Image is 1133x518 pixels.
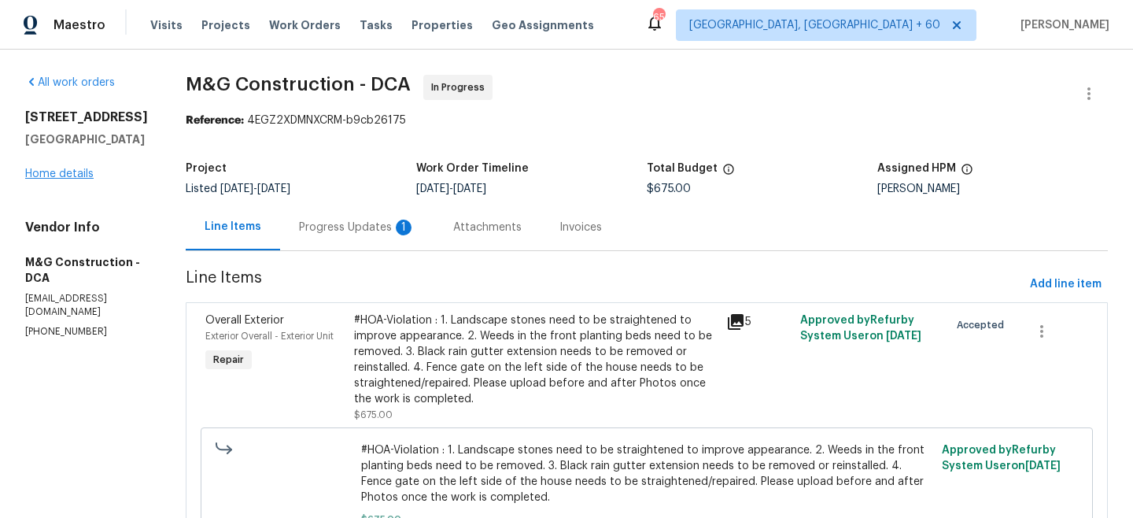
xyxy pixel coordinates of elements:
a: Home details [25,168,94,179]
h5: Work Order Timeline [416,163,529,174]
span: - [220,183,290,194]
div: 1 [396,220,411,235]
span: [GEOGRAPHIC_DATA], [GEOGRAPHIC_DATA] + 60 [689,17,940,33]
span: [DATE] [1025,461,1061,472]
div: Attachments [453,220,522,235]
span: Accepted [957,317,1010,333]
div: [PERSON_NAME] [877,183,1108,194]
span: Maestro [54,17,105,33]
div: Progress Updates [299,220,415,235]
h5: Project [186,163,227,174]
div: #HOA-Violation : 1. Landscape stones need to be straightened to improve appearance. 2. Weeds in t... [354,313,717,407]
b: Reference: [186,115,244,126]
h5: Assigned HPM [877,163,956,174]
p: [PHONE_NUMBER] [25,325,148,339]
span: Line Items [186,270,1024,299]
div: Line Items [205,219,261,235]
h5: M&G Construction - DCA [25,254,148,286]
span: M&G Construction - DCA [186,75,411,94]
span: [DATE] [220,183,253,194]
span: $675.00 [647,183,691,194]
span: Approved by Refurby System User on [800,315,921,342]
span: Approved by Refurby System User on [942,445,1061,472]
span: [DATE] [886,331,921,342]
span: #HOA-Violation : 1. Landscape stones need to be straightened to improve appearance. 2. Weeds in t... [361,442,933,505]
span: Work Orders [269,17,341,33]
span: Properties [411,17,473,33]
span: Add line item [1030,275,1102,294]
div: Invoices [559,220,602,235]
p: [EMAIL_ADDRESS][DOMAIN_NAME] [25,292,148,319]
span: [PERSON_NAME] [1014,17,1109,33]
h2: [STREET_ADDRESS] [25,109,148,125]
h4: Vendor Info [25,220,148,235]
span: - [416,183,486,194]
h5: [GEOGRAPHIC_DATA] [25,131,148,147]
button: Add line item [1024,270,1108,299]
span: [DATE] [453,183,486,194]
span: [DATE] [416,183,449,194]
span: Overall Exterior [205,315,284,326]
div: 5 [726,313,791,331]
span: Repair [207,352,250,368]
span: The total cost of line items that have been proposed by Opendoor. This sum includes line items th... [722,163,735,183]
span: Tasks [360,20,393,31]
div: 656 [653,9,664,25]
span: Listed [186,183,290,194]
h5: Total Budget [647,163,718,174]
span: Visits [150,17,183,33]
span: The hpm assigned to this work order. [961,163,973,183]
span: $675.00 [354,410,393,420]
span: Projects [201,17,250,33]
span: In Progress [431,80,491,95]
span: Geo Assignments [492,17,594,33]
span: Exterior Overall - Exterior Unit [205,331,334,341]
a: All work orders [25,77,115,88]
div: 4EGZ2XDMNXCRM-b9cb26175 [186,113,1108,128]
span: [DATE] [257,183,290,194]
